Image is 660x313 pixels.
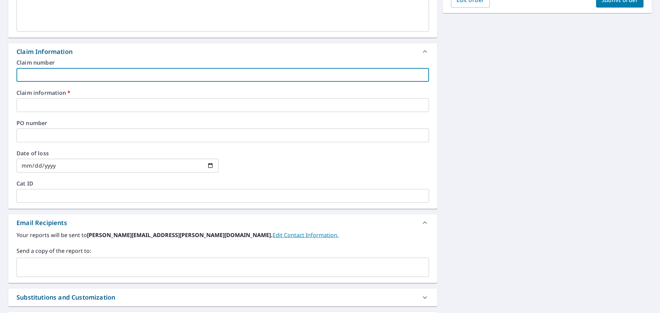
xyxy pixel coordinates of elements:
[16,231,429,239] label: Your reports will be sent to
[16,150,219,156] label: Date of loss
[8,43,437,60] div: Claim Information
[87,231,273,239] b: [PERSON_NAME][EMAIL_ADDRESS][PERSON_NAME][DOMAIN_NAME].
[16,120,429,126] label: PO number
[16,90,429,96] label: Claim information
[8,214,437,231] div: Email Recipients
[8,289,437,306] div: Substitutions and Customization
[273,231,339,239] a: EditContactInfo
[16,247,429,255] label: Send a copy of the report to:
[16,293,115,302] div: Substitutions and Customization
[16,181,429,186] label: Cat ID
[16,218,67,227] div: Email Recipients
[16,47,73,56] div: Claim Information
[16,60,429,65] label: Claim number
